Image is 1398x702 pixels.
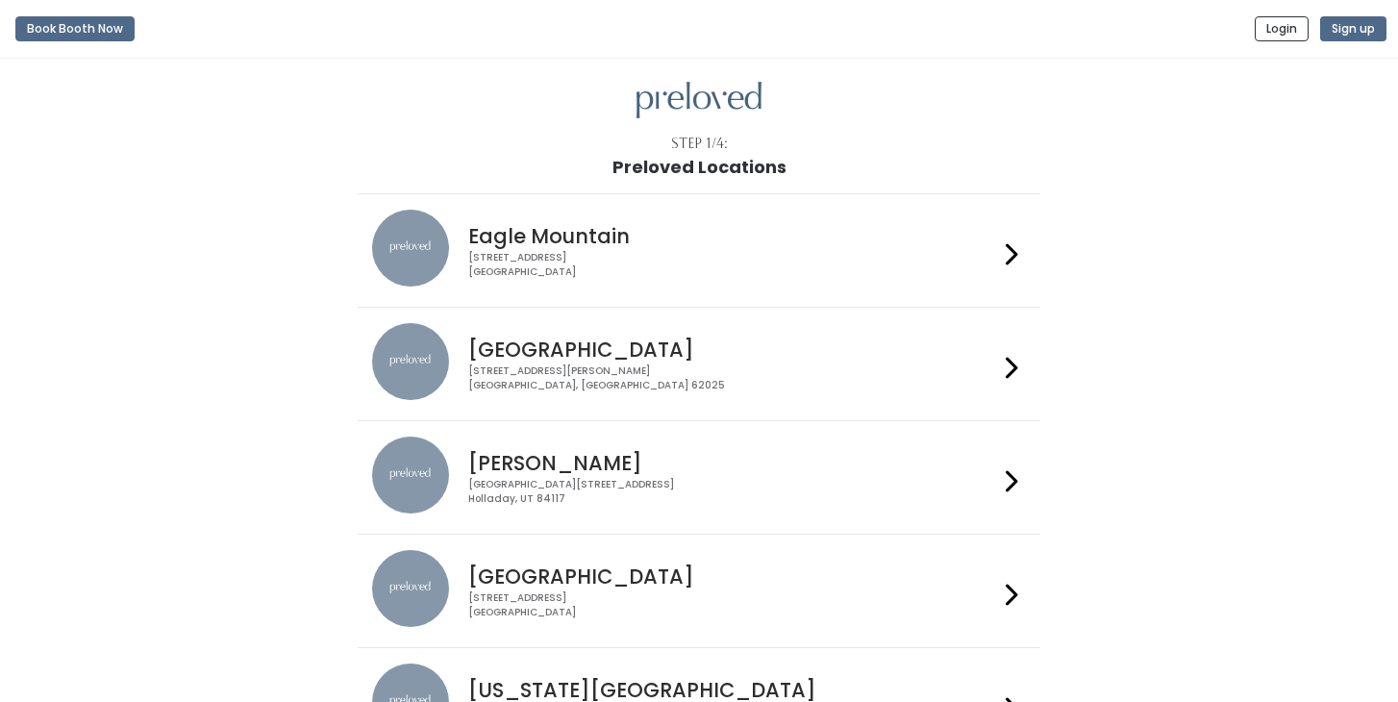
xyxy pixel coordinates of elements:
h4: [US_STATE][GEOGRAPHIC_DATA] [468,679,997,701]
h4: [PERSON_NAME] [468,452,997,474]
button: Sign up [1320,16,1386,41]
img: preloved location [372,550,449,627]
h4: Eagle Mountain [468,225,997,247]
img: preloved logo [637,82,761,119]
a: preloved location Eagle Mountain [STREET_ADDRESS][GEOGRAPHIC_DATA] [372,210,1025,291]
div: [GEOGRAPHIC_DATA][STREET_ADDRESS] Holladay, UT 84117 [468,478,997,506]
a: Book Booth Now [15,8,135,50]
button: Login [1255,16,1309,41]
img: preloved location [372,210,449,287]
a: preloved location [PERSON_NAME] [GEOGRAPHIC_DATA][STREET_ADDRESS]Holladay, UT 84117 [372,437,1025,518]
h1: Preloved Locations [612,158,786,177]
div: [STREET_ADDRESS] [GEOGRAPHIC_DATA] [468,591,997,619]
div: Step 1/4: [671,134,728,154]
h4: [GEOGRAPHIC_DATA] [468,565,997,588]
a: preloved location [GEOGRAPHIC_DATA] [STREET_ADDRESS][PERSON_NAME][GEOGRAPHIC_DATA], [GEOGRAPHIC_D... [372,323,1025,405]
h4: [GEOGRAPHIC_DATA] [468,338,997,361]
a: preloved location [GEOGRAPHIC_DATA] [STREET_ADDRESS][GEOGRAPHIC_DATA] [372,550,1025,632]
img: preloved location [372,323,449,400]
button: Book Booth Now [15,16,135,41]
img: preloved location [372,437,449,514]
div: [STREET_ADDRESS] [GEOGRAPHIC_DATA] [468,251,997,279]
div: [STREET_ADDRESS][PERSON_NAME] [GEOGRAPHIC_DATA], [GEOGRAPHIC_DATA] 62025 [468,364,997,392]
